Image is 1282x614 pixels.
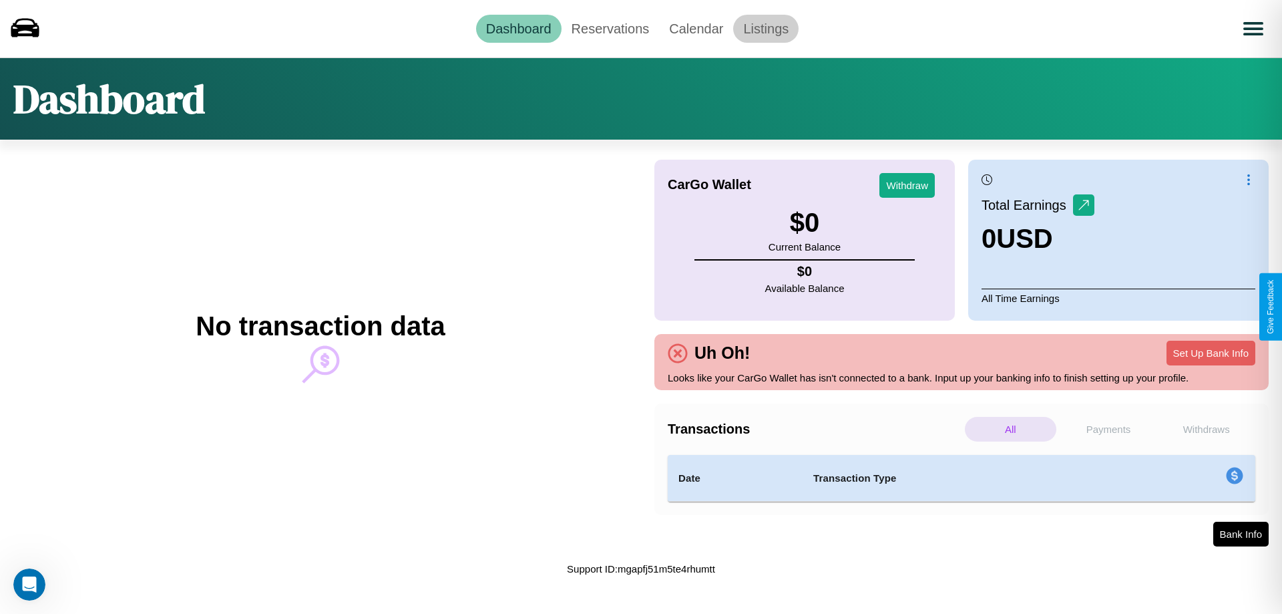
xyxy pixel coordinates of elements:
a: Reservations [562,15,660,43]
h4: $ 0 [765,264,845,279]
p: Total Earnings [982,193,1073,217]
a: Dashboard [476,15,562,43]
h4: Transaction Type [813,470,1116,486]
iframe: Intercom live chat [13,569,45,601]
button: Bank Info [1213,522,1269,547]
button: Set Up Bank Info [1166,341,1255,365]
h2: No transaction data [196,311,445,341]
p: Withdraws [1160,417,1252,442]
a: Listings [733,15,799,43]
p: Looks like your CarGo Wallet has isn't connected to a bank. Input up your banking info to finish ... [668,369,1255,387]
p: Available Balance [765,279,845,297]
button: Open menu [1235,10,1272,47]
p: Payments [1063,417,1154,442]
a: Calendar [659,15,733,43]
div: Give Feedback [1266,280,1275,334]
h4: CarGo Wallet [668,177,751,192]
h4: Transactions [668,422,961,437]
h3: 0 USD [982,224,1094,254]
p: Support ID: mgapfj51m5te4rhumtt [567,560,715,578]
table: simple table [668,455,1255,502]
p: All [965,417,1056,442]
p: All Time Earnings [982,289,1255,307]
p: Current Balance [769,238,841,256]
h4: Uh Oh! [688,343,757,363]
button: Withdraw [879,173,935,198]
h1: Dashboard [13,71,205,126]
h3: $ 0 [769,208,841,238]
h4: Date [678,470,792,486]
